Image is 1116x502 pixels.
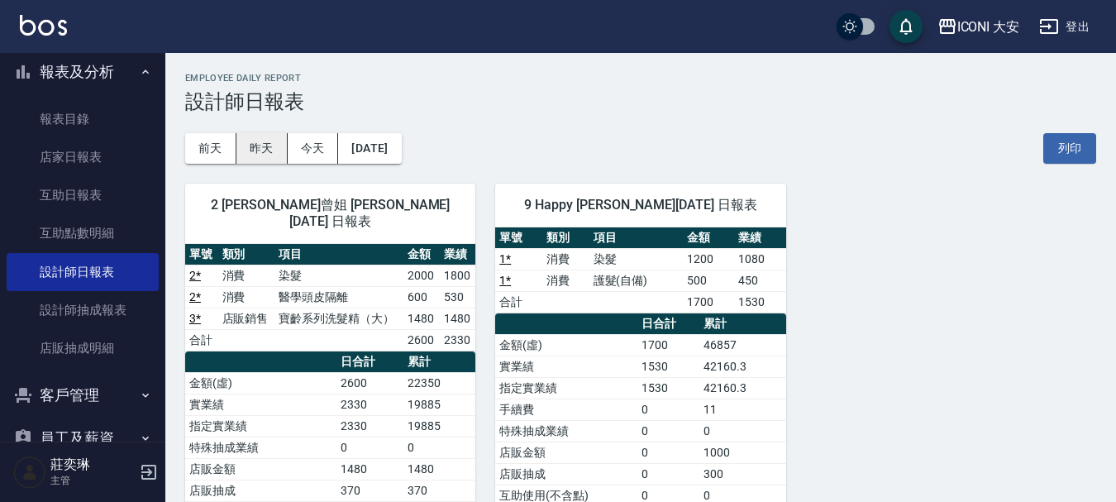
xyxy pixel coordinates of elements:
[699,356,785,377] td: 42160.3
[495,442,637,463] td: 店販金額
[336,415,403,437] td: 2330
[699,334,785,356] td: 46857
[338,133,401,164] button: [DATE]
[542,227,589,249] th: 類別
[403,286,440,308] td: 600
[440,265,476,286] td: 1800
[440,308,476,329] td: 1480
[637,313,700,335] th: 日合計
[218,286,275,308] td: 消費
[1033,12,1096,42] button: 登出
[495,420,637,442] td: 特殊抽成業績
[185,372,336,394] td: 金額(虛)
[336,437,403,458] td: 0
[589,270,683,291] td: 護髮(自備)
[274,308,403,329] td: 寶齡系列洗髮精（大）
[440,244,476,265] th: 業績
[637,399,700,420] td: 0
[336,394,403,415] td: 2330
[50,473,135,488] p: 主管
[336,458,403,480] td: 1480
[515,197,765,213] span: 9 Happy [PERSON_NAME][DATE] 日報表
[7,176,159,214] a: 互助日報表
[185,437,336,458] td: 特殊抽成業績
[495,356,637,377] td: 實業績
[185,480,336,501] td: 店販抽成
[734,270,786,291] td: 450
[336,372,403,394] td: 2600
[734,248,786,270] td: 1080
[20,15,67,36] img: Logo
[683,291,734,313] td: 1700
[589,227,683,249] th: 項目
[7,214,159,252] a: 互助點數明細
[542,248,589,270] td: 消費
[218,244,275,265] th: 類別
[589,248,683,270] td: 染髮
[699,313,785,335] th: 累計
[734,227,786,249] th: 業績
[7,50,159,93] button: 報表及分析
[683,248,734,270] td: 1200
[637,442,700,463] td: 0
[495,334,637,356] td: 金額(虛)
[274,265,403,286] td: 染髮
[931,10,1027,44] button: ICONI 大安
[1043,133,1096,164] button: 列印
[185,329,218,351] td: 合計
[236,133,288,164] button: 昨天
[403,265,440,286] td: 2000
[699,377,785,399] td: 42160.3
[7,291,159,329] a: 設計師抽成報表
[185,244,218,265] th: 單號
[699,463,785,485] td: 300
[889,10,923,43] button: save
[403,415,475,437] td: 19885
[403,308,440,329] td: 1480
[336,351,403,373] th: 日合計
[403,372,475,394] td: 22350
[495,291,542,313] td: 合計
[7,100,159,138] a: 報表目錄
[185,133,236,164] button: 前天
[637,334,700,356] td: 1700
[734,291,786,313] td: 1530
[637,420,700,442] td: 0
[440,329,476,351] td: 2330
[185,458,336,480] td: 店販金額
[288,133,339,164] button: 今天
[13,456,46,489] img: Person
[7,253,159,291] a: 設計師日報表
[403,480,475,501] td: 370
[403,437,475,458] td: 0
[495,399,637,420] td: 手續費
[957,17,1020,37] div: ICONI 大安
[7,329,159,367] a: 店販抽成明細
[403,394,475,415] td: 19885
[218,308,275,329] td: 店販銷售
[403,329,440,351] td: 2600
[495,377,637,399] td: 指定實業績
[542,270,589,291] td: 消費
[218,265,275,286] td: 消費
[403,351,475,373] th: 累計
[699,420,785,442] td: 0
[495,227,785,313] table: a dense table
[205,197,455,230] span: 2 [PERSON_NAME]曾姐 [PERSON_NAME] [DATE] 日報表
[185,394,336,415] td: 實業績
[185,244,475,351] table: a dense table
[403,458,475,480] td: 1480
[637,463,700,485] td: 0
[683,270,734,291] td: 500
[185,415,336,437] td: 指定實業績
[495,227,542,249] th: 單號
[699,442,785,463] td: 1000
[274,244,403,265] th: 項目
[274,286,403,308] td: 醫學頭皮隔離
[7,138,159,176] a: 店家日報表
[637,377,700,399] td: 1530
[495,463,637,485] td: 店販抽成
[7,417,159,460] button: 員工及薪資
[403,244,440,265] th: 金額
[50,457,135,473] h5: 莊奕琳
